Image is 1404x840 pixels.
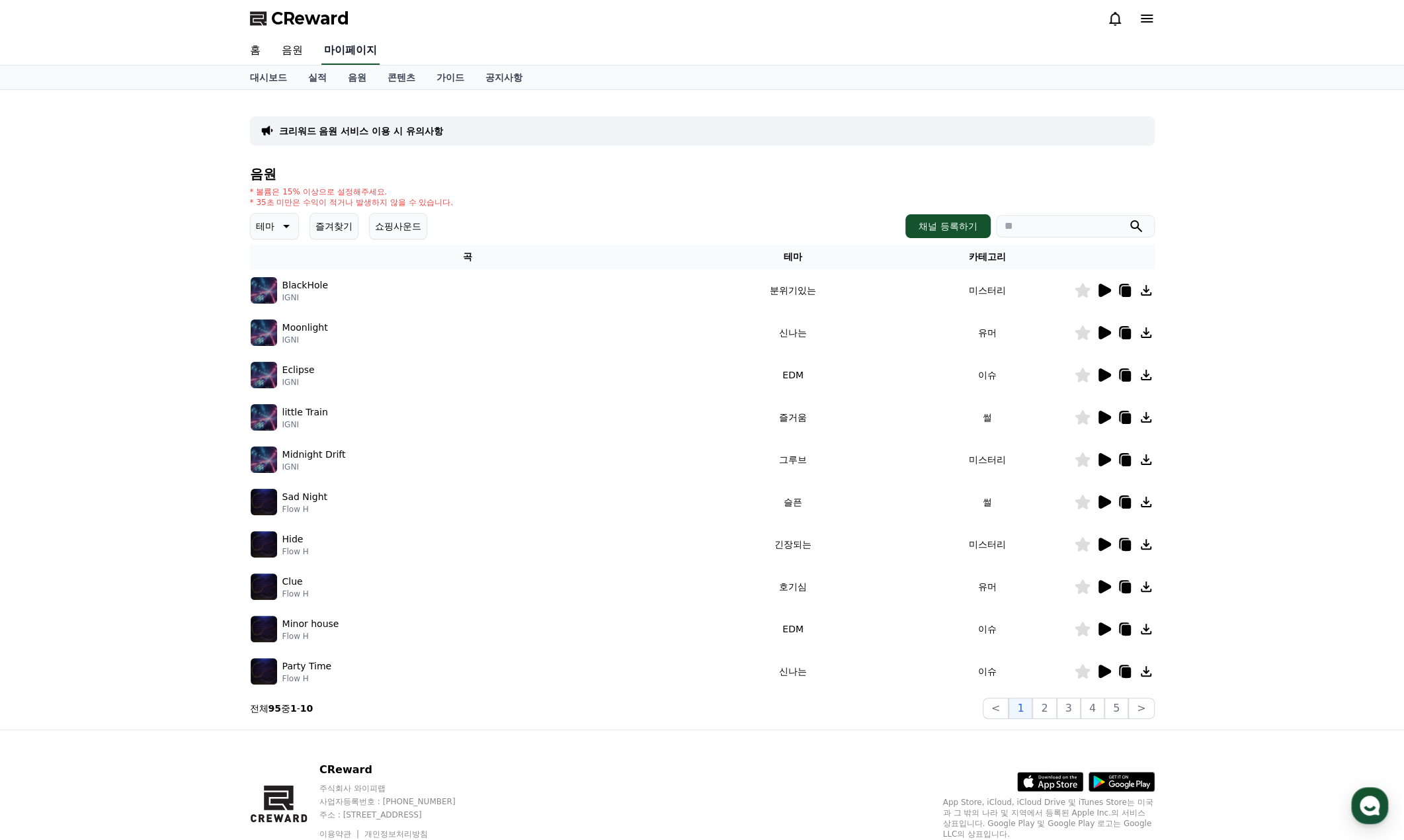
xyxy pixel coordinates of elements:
[251,489,277,515] img: music
[319,762,481,778] p: CReward
[42,439,50,450] span: 홈
[1081,698,1104,719] button: 4
[282,292,328,303] p: IGNI
[905,214,990,238] button: 채널 등록하기
[251,404,277,431] img: music
[250,213,299,239] button: 테마
[364,829,428,839] a: 개인정보처리방침
[475,65,533,89] a: 공지사항
[282,448,346,462] p: Midnight Drift
[4,419,87,452] a: 홈
[239,65,298,89] a: 대시보드
[282,575,303,589] p: Clue
[901,396,1074,439] td: 썰
[685,566,900,608] td: 호기심
[1128,698,1154,719] button: >
[271,8,349,29] span: CReward
[1032,698,1056,719] button: 2
[290,703,297,714] strong: 1
[298,65,337,89] a: 실적
[901,269,1074,312] td: 미스터리
[901,608,1074,650] td: 이슈
[685,354,900,396] td: EDM
[685,245,900,269] th: 테마
[685,650,900,693] td: 신나는
[271,37,313,65] a: 음원
[901,566,1074,608] td: 유머
[282,546,309,557] p: Flow H
[282,321,328,335] p: Moonlight
[282,490,327,504] p: Sad Night
[282,419,328,430] p: IGNI
[282,405,328,419] p: little Train
[251,658,277,685] img: music
[251,573,277,600] img: music
[426,65,475,89] a: 가이드
[310,213,358,239] button: 즐겨찾기
[250,167,1155,181] h4: 음원
[87,419,171,452] a: 대화
[250,8,349,29] a: CReward
[282,335,328,345] p: IGNI
[282,462,346,472] p: IGNI
[251,531,277,558] img: music
[319,796,481,807] p: 사업자등록번호 : [PHONE_NUMBER]
[377,65,426,89] a: 콘텐츠
[250,197,454,208] p: * 35초 미만은 수익이 적거나 발생하지 않을 수 있습니다.
[901,354,1074,396] td: 이슈
[901,650,1074,693] td: 이슈
[369,213,427,239] button: 쇼핑사운드
[901,245,1074,269] th: 카테고리
[279,124,443,138] a: 크리워드 음원 서비스 이용 시 유의사항
[685,312,900,354] td: 신나는
[685,523,900,566] td: 긴장되는
[282,377,315,388] p: IGNI
[256,217,274,235] p: 테마
[685,439,900,481] td: 그루브
[282,631,339,642] p: Flow H
[901,312,1074,354] td: 유머
[282,363,315,377] p: Eclipse
[901,523,1074,566] td: 미스터리
[282,589,309,599] p: Flow H
[251,362,277,388] img: music
[251,277,277,304] img: music
[337,65,377,89] a: 음원
[282,617,339,631] p: Minor house
[250,187,454,197] p: * 볼륨은 15% 이상으로 설정해주세요.
[282,659,332,673] p: Party Time
[1009,698,1032,719] button: 1
[171,419,254,452] a: 설정
[319,829,361,839] a: 이용약관
[321,37,380,65] a: 마이페이지
[121,440,137,450] span: 대화
[251,319,277,346] img: music
[685,269,900,312] td: 분위기있는
[251,446,277,473] img: music
[239,37,271,65] a: 홈
[282,278,328,292] p: BlackHole
[300,703,313,714] strong: 10
[268,703,281,714] strong: 95
[250,702,313,715] p: 전체 중 -
[685,608,900,650] td: EDM
[983,698,1009,719] button: <
[282,532,304,546] p: Hide
[250,245,686,269] th: 곡
[282,673,332,684] p: Flow H
[901,481,1074,523] td: 썰
[1057,698,1081,719] button: 3
[943,797,1155,839] p: App Store, iCloud, iCloud Drive 및 iTunes Store는 미국과 그 밖의 나라 및 지역에서 등록된 Apple Inc.의 서비스 상표입니다. Goo...
[319,783,481,794] p: 주식회사 와이피랩
[319,810,481,820] p: 주소 : [STREET_ADDRESS]
[901,439,1074,481] td: 미스터리
[251,616,277,642] img: music
[685,481,900,523] td: 슬픈
[204,439,220,450] span: 설정
[1104,698,1128,719] button: 5
[282,504,327,515] p: Flow H
[685,396,900,439] td: 즐거움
